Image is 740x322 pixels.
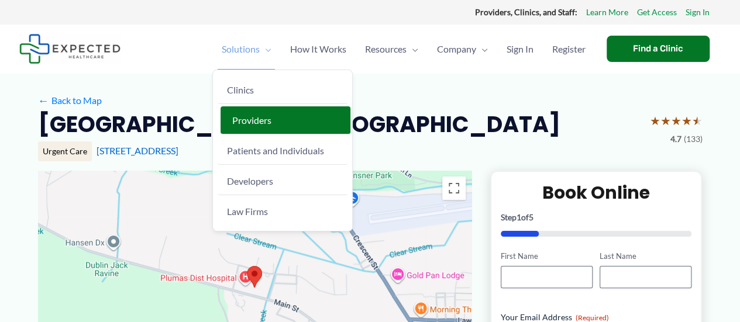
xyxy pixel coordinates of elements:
[218,167,347,195] a: Developers
[497,29,543,70] a: Sign In
[692,110,703,131] span: ★
[507,29,534,70] span: Sign In
[221,106,350,134] a: Providers
[650,110,660,131] span: ★
[529,212,534,222] span: 5
[501,213,692,221] p: Step of
[407,29,418,70] span: Menu Toggle
[38,141,92,161] div: Urgent Care
[227,206,268,217] span: Law Firms
[227,145,324,156] span: Patients and Individuals
[38,95,49,106] span: ←
[671,110,682,131] span: ★
[227,175,273,186] span: Developers
[232,115,271,126] span: Providers
[517,212,521,222] span: 1
[686,5,710,20] a: Sign In
[476,29,488,70] span: Menu Toggle
[290,29,346,70] span: How It Works
[428,29,497,70] a: CompanyMenu Toggle
[281,29,356,70] a: How It Works
[212,29,595,70] nav: Primary Site Navigation
[501,251,593,262] label: First Name
[218,137,347,165] a: Patients and Individuals
[218,198,347,225] a: Law Firms
[670,131,682,147] span: 4.7
[222,29,260,70] span: Solutions
[637,5,677,20] a: Get Access
[218,76,347,104] a: Clinics
[38,110,560,139] h2: [GEOGRAPHIC_DATA] – [GEOGRAPHIC_DATA]
[607,36,710,62] a: Find a Clinic
[543,29,595,70] a: Register
[212,29,281,70] a: SolutionsMenu Toggle
[38,92,102,109] a: ←Back to Map
[442,176,466,200] button: Toggle fullscreen view
[356,29,428,70] a: ResourcesMenu Toggle
[576,313,609,322] span: (Required)
[19,34,121,64] img: Expected Healthcare Logo - side, dark font, small
[586,5,628,20] a: Learn More
[475,7,577,17] strong: Providers, Clinics, and Staff:
[260,29,271,70] span: Menu Toggle
[682,110,692,131] span: ★
[97,145,178,156] a: [STREET_ADDRESS]
[437,29,476,70] span: Company
[684,131,703,147] span: (133)
[660,110,671,131] span: ★
[365,29,407,70] span: Resources
[552,29,586,70] span: Register
[600,251,691,262] label: Last Name
[227,84,254,95] span: Clinics
[501,181,692,204] h2: Book Online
